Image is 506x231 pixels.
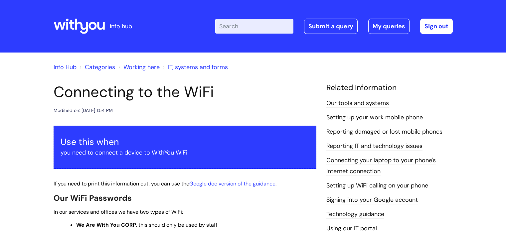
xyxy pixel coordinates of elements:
a: Categories [85,63,115,71]
a: Working here [123,63,160,71]
strong: We Are With You CORP [76,221,136,228]
li: Working here [117,62,160,72]
span: If you need to print this information out, you can use the . [54,180,276,187]
h4: Related Information [326,83,453,92]
a: Sign out [420,19,453,34]
li: IT, systems and forms [161,62,228,72]
input: Search [215,19,293,34]
h1: Connecting to the WiFi [54,83,316,101]
a: Reporting damaged or lost mobile phones [326,128,442,136]
a: Connecting your laptop to your phone's internet connection [326,156,436,175]
div: Modified on: [DATE] 1:54 PM [54,106,113,115]
li: Solution home [78,62,115,72]
span: : this should only be used by staff [76,221,217,228]
p: info hub [110,21,132,32]
a: Technology guidance [326,210,384,219]
a: IT, systems and forms [168,63,228,71]
span: In our services and offices we have two types of WiFi: [54,208,183,215]
h3: Use this when [61,137,309,147]
span: Our WiFi Passwords [54,193,132,203]
a: My queries [368,19,410,34]
a: Reporting IT and technology issues [326,142,422,151]
a: Setting up your work mobile phone [326,113,423,122]
a: Info Hub [54,63,77,71]
a: Our tools and systems [326,99,389,108]
a: Submit a query [304,19,358,34]
a: Google doc version of the guidance [189,180,275,187]
a: Setting up WiFi calling on your phone [326,181,428,190]
p: you need to connect a device to WithYou WiFi [61,147,309,158]
a: Signing into your Google account [326,196,418,204]
div: | - [215,19,453,34]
